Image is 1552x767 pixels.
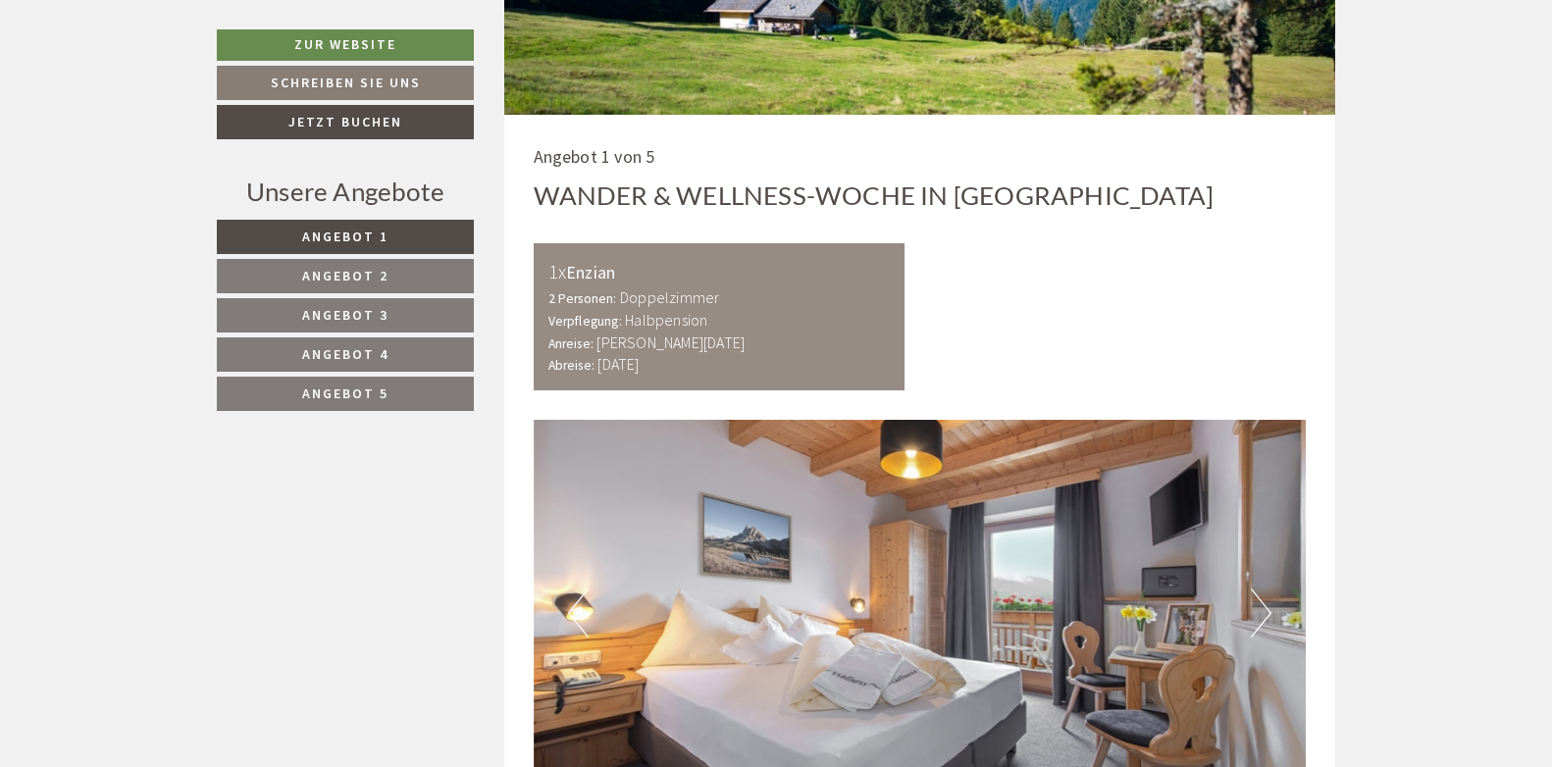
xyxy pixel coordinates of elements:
div: Montag [343,16,429,49]
span: Angebot 3 [302,306,388,324]
span: Angebot 1 [302,228,388,245]
small: Abreise: [548,357,595,374]
b: 1x [548,259,566,283]
span: Angebot 5 [302,384,388,402]
a: Zur Website [217,29,474,61]
a: Schreiben Sie uns [217,66,474,100]
small: Anreise: [548,335,595,352]
button: Previous [568,588,589,638]
button: Next [1251,588,1271,638]
div: Guten Tag, wie können wir Ihnen helfen? [16,54,321,114]
a: Jetzt buchen [217,105,474,139]
span: Angebot 4 [302,345,388,363]
div: Wander & Wellness-Woche in [GEOGRAPHIC_DATA] [534,178,1215,214]
div: Unsere Angebote [217,174,474,210]
span: Angebot 1 von 5 [534,145,655,168]
b: Halbpension [625,310,707,330]
small: Verpflegung: [548,313,622,330]
b: [DATE] [597,354,639,374]
button: Senden [655,517,773,551]
b: [PERSON_NAME][DATE] [596,332,745,352]
small: 2 Personen: [548,290,617,307]
div: [GEOGRAPHIC_DATA] [30,58,311,74]
div: Enzian [548,258,891,286]
b: Doppelzimmer [620,287,719,307]
span: Angebot 2 [302,267,388,284]
small: 19:12 [30,96,311,110]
